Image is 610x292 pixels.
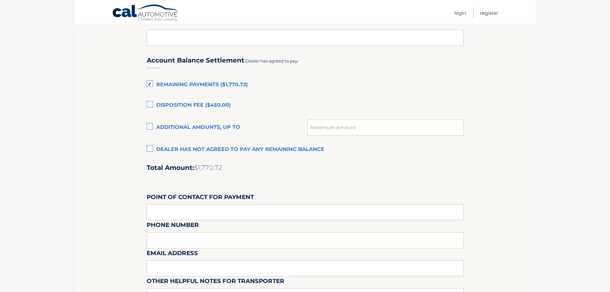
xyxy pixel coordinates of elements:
label: Disposition Fee ($450.00) [147,99,464,112]
label: Email Address [147,248,198,260]
input: Maximum Amount [307,120,463,136]
h2: Total Amount: [147,164,464,172]
span: Dealer has agreed to pay: [245,58,298,63]
label: Remaining Payments ($1,770.72) [147,79,464,91]
label: Dealer has not agreed to pay any remaining balance [147,143,464,156]
a: Cal Automotive [112,4,179,23]
label: Other helpful notes for transporter [147,276,284,288]
h3: Account Balance Settlement [147,56,244,64]
label: Point of Contact for Payment [147,192,254,204]
a: Register [480,8,498,18]
span: $1,770.72 [194,164,222,171]
label: Additional amounts, up to [147,121,308,134]
a: Login [454,8,466,18]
